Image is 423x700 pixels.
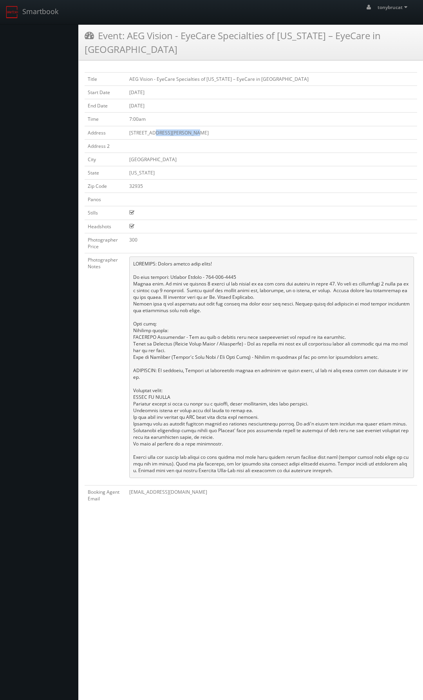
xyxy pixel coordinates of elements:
[126,180,417,193] td: 32935
[378,4,410,11] span: tonybrucat
[85,73,126,86] td: Title
[85,180,126,193] td: Zip Code
[85,485,126,505] td: Booking Agent Email
[126,126,417,139] td: [STREET_ADDRESS][PERSON_NAME]
[126,86,417,99] td: [DATE]
[126,99,417,113] td: [DATE]
[126,153,417,166] td: [GEOGRAPHIC_DATA]
[85,139,126,153] td: Address 2
[85,126,126,139] td: Address
[126,166,417,179] td: [US_STATE]
[6,6,18,18] img: smartbook-logo.png
[85,153,126,166] td: City
[85,233,126,253] td: Photographer Price
[85,29,417,56] h3: Event: AEG Vision - EyeCare Specialties of [US_STATE] – EyeCare in [GEOGRAPHIC_DATA]
[126,113,417,126] td: 7:00am
[126,233,417,253] td: 300
[126,485,417,505] td: [EMAIL_ADDRESS][DOMAIN_NAME]
[129,256,414,478] pre: LOREMIPS: Dolors ametco adip elits! Do eius tempori: Utlabor Etdolo - 764-006-4445 Magnaa enim. A...
[126,73,417,86] td: AEG Vision - EyeCare Specialties of [US_STATE] – EyeCare in [GEOGRAPHIC_DATA]
[85,206,126,220] td: Stills
[85,253,126,485] td: Photographer Notes
[85,193,126,206] td: Panos
[85,113,126,126] td: Time
[85,166,126,179] td: State
[85,99,126,113] td: End Date
[85,220,126,233] td: Headshots
[85,86,126,99] td: Start Date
